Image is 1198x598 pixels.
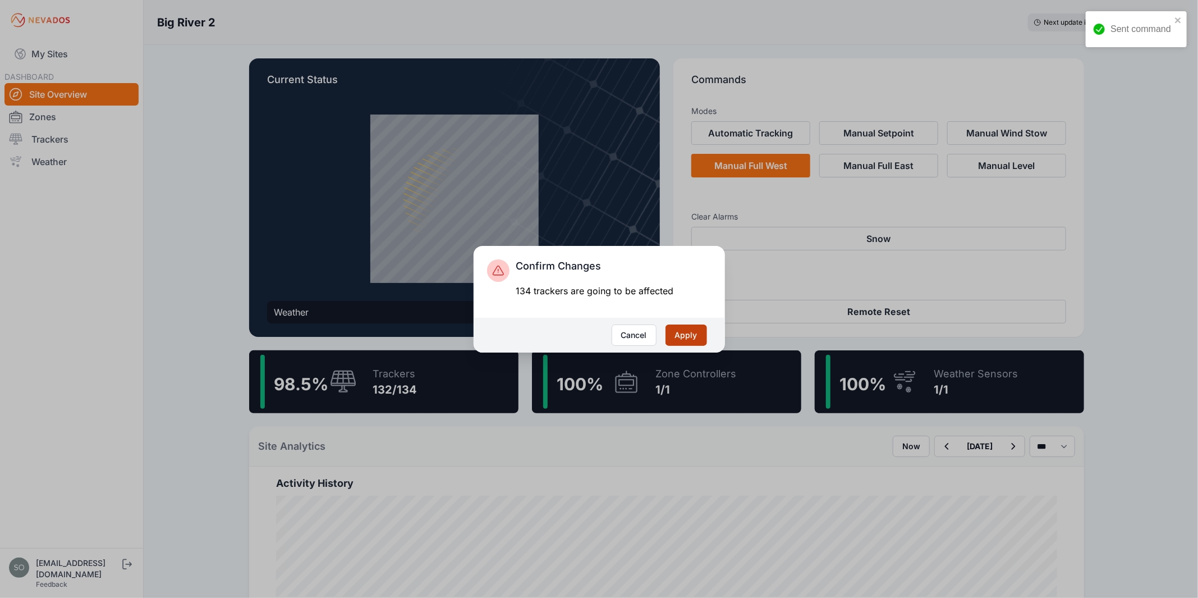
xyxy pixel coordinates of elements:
div: 134 trackers are going to be affected [516,284,674,298]
div: Sent command [1110,22,1171,36]
h3: Confirm Changes [516,259,674,273]
button: Apply [665,325,707,346]
button: close [1174,16,1182,25]
button: Cancel [612,325,657,346]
